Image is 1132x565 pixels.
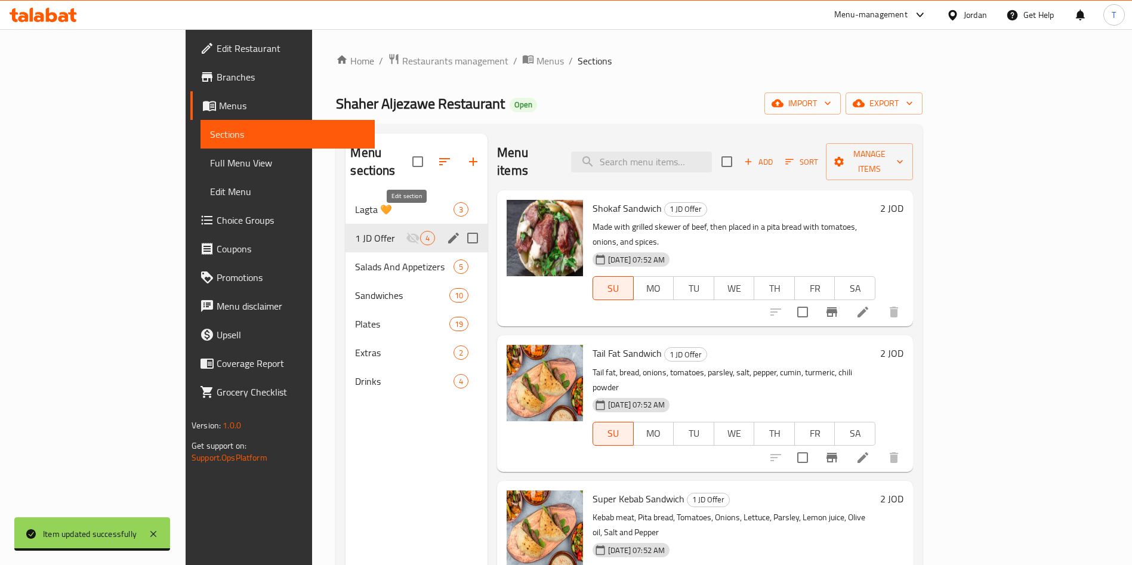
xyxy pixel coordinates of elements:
[346,195,488,224] div: Lagta 🧡3
[346,252,488,281] div: Salads And Appetizers5
[739,153,778,171] span: Add item
[190,292,375,320] a: Menu disclaimer
[454,202,468,217] div: items
[497,144,557,180] h2: Menu items
[855,96,913,111] span: export
[217,213,365,227] span: Choice Groups
[420,231,435,245] div: items
[217,41,365,55] span: Edit Restaurant
[190,349,375,378] a: Coverage Report
[665,348,707,362] span: 1 JD Offer
[593,276,634,300] button: SU
[210,156,365,170] span: Full Menu View
[536,54,564,68] span: Menus
[598,425,629,442] span: SU
[201,149,375,177] a: Full Menu View
[719,280,750,297] span: WE
[346,281,488,310] div: Sandwiches10
[421,233,434,244] span: 4
[834,422,875,446] button: SA
[593,220,875,249] p: Made with grilled skewer of beef, then placed in a pita bread with tomatoes, onions, and spices.
[673,422,714,446] button: TU
[778,153,826,171] span: Sort items
[355,288,449,302] span: Sandwiches
[840,280,871,297] span: SA
[454,345,468,360] div: items
[355,345,454,360] div: Extras
[190,91,375,120] a: Menus
[217,70,365,84] span: Branches
[754,276,795,300] button: TH
[350,144,412,180] h2: Menu sections
[569,54,573,68] li: /
[846,92,923,115] button: export
[739,153,778,171] button: Add
[714,149,739,174] span: Select section
[880,490,903,507] h6: 2 JOD
[355,317,449,331] span: Plates
[759,280,790,297] span: TH
[826,143,913,180] button: Manage items
[388,53,508,69] a: Restaurants management
[790,445,815,470] span: Select to update
[571,152,712,172] input: search
[190,320,375,349] a: Upsell
[454,204,468,215] span: 3
[459,147,488,176] button: Add section
[336,90,505,117] span: Shaher Aljezawe Restaurant
[754,422,795,446] button: TH
[190,263,375,292] a: Promotions
[510,98,537,112] div: Open
[633,276,674,300] button: MO
[774,96,831,111] span: import
[664,347,707,362] div: 1 JD Offer
[687,493,730,507] div: 1 JD Offer
[834,8,908,22] div: Menu-management
[603,545,670,556] span: [DATE] 07:52 AM
[593,490,684,508] span: Super Kebab Sandwich
[794,276,835,300] button: FR
[217,356,365,371] span: Coverage Report
[759,425,790,442] span: TH
[834,276,875,300] button: SA
[217,385,365,399] span: Grocery Checklist
[678,425,710,442] span: TU
[880,200,903,217] h6: 2 JOD
[43,527,137,541] div: Item updated successfully
[510,100,537,110] span: Open
[593,365,875,395] p: Tail fat, bread, onions, tomatoes, parsley, salt, pepper, cumin, turmeric, chili powder
[210,184,365,199] span: Edit Menu
[445,229,462,247] button: edit
[687,493,729,507] span: 1 JD Offer
[210,127,365,141] span: Sections
[678,280,710,297] span: TU
[742,155,775,169] span: Add
[355,260,454,274] div: Salads And Appetizers
[454,347,468,359] span: 2
[880,443,908,472] button: delete
[346,367,488,396] div: Drinks4
[190,34,375,63] a: Edit Restaurant
[219,98,365,113] span: Menus
[835,147,903,177] span: Manage items
[217,299,365,313] span: Menu disclaimer
[217,328,365,342] span: Upsell
[201,177,375,206] a: Edit Menu
[673,276,714,300] button: TU
[507,345,583,421] img: Tail Fat Sandwich
[346,190,488,400] nav: Menu sections
[430,147,459,176] span: Sort sections
[449,317,468,331] div: items
[346,338,488,367] div: Extras2
[800,425,831,442] span: FR
[379,54,383,68] li: /
[593,510,875,540] p: Kebab meat, Pita bread, Tomatoes, Onions, Lettuce, Parsley, Lemon juice, Olive oil, Salt and Pepper
[790,300,815,325] span: Select to update
[217,270,365,285] span: Promotions
[639,425,670,442] span: MO
[201,120,375,149] a: Sections
[454,374,468,388] div: items
[223,418,241,433] span: 1.0.0
[190,234,375,263] a: Coupons
[346,224,488,252] div: 1 JD Offer4edit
